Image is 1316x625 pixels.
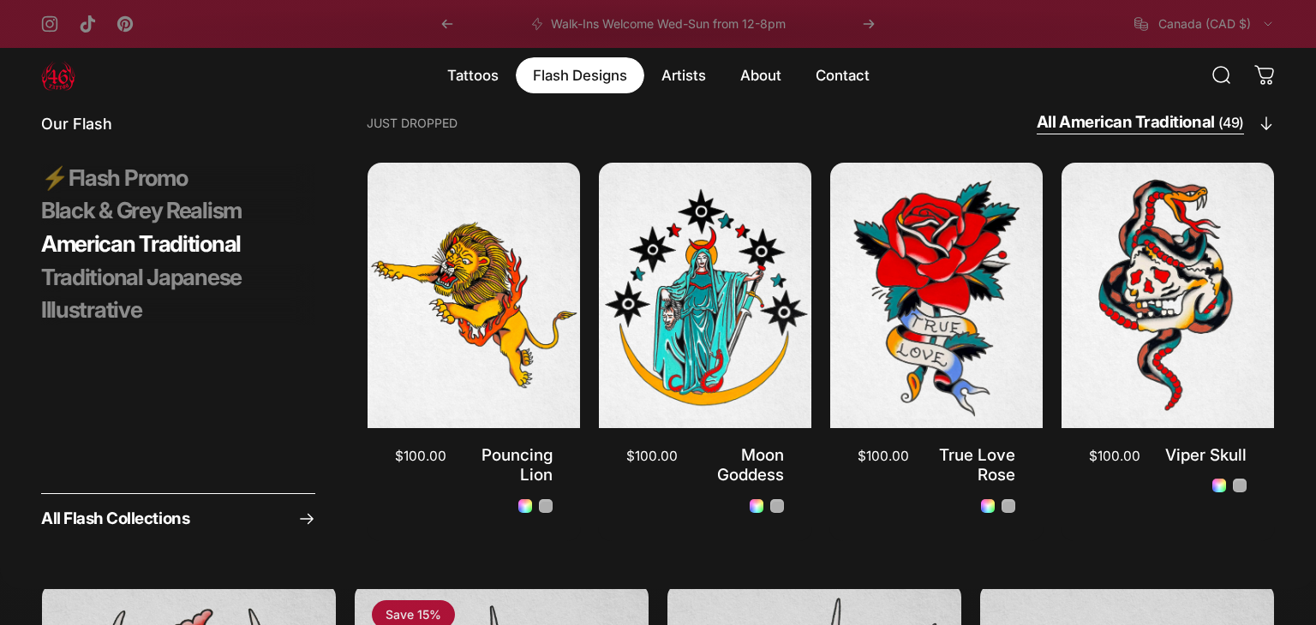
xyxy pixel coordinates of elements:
summary: Flash Designs [516,57,644,93]
a: Viper Skull - Black and Grey [1233,479,1247,492]
a: Moon Goddess - Colour [750,499,763,513]
img: Moon Goddess [599,163,811,429]
span: All American Traditional [1037,112,1244,134]
a: True Love Rose - Colour [981,499,995,513]
a: Pouncing Lion - Colour [518,499,532,513]
a: All American Traditional(49) [1037,112,1275,134]
a: Contact [799,57,887,93]
span: $100.00 [1089,449,1140,462]
span: All Flash Collections [41,511,189,527]
span: $100.00 [858,449,909,462]
span: Traditional Japanese [41,264,242,292]
a: Moon Goddess - Black and Grey [770,499,784,513]
a: Viper Skull - Colour [1212,479,1226,492]
a: True Love Rose [939,445,1015,485]
a: 0 items [1246,57,1283,94]
a: True Love Rose - Black and Grey [1002,499,1015,513]
summary: Artists [644,57,723,93]
span: $100.00 [626,449,678,462]
span: Black & Grey Realism [41,197,242,225]
a: Pouncing Lion [482,445,553,485]
a: Viper Skull [1165,445,1247,465]
span: Illustrative [41,296,141,324]
span: $100.00 [395,449,446,462]
p: Our Flash [41,112,315,137]
span: (49) [1218,112,1244,134]
img: True Love Rose [830,163,1043,429]
p: Just Dropped [367,117,458,129]
summary: About [723,57,799,93]
a: Pouncing Lion - Black and Grey [539,499,553,513]
span: ⚡️Flash Promo [41,164,187,193]
a: All Flash Collections [41,493,315,541]
img: Viper Skull [1062,163,1274,429]
a: Moon Goddess [717,445,784,485]
img: Pouncing Lion [368,163,580,429]
summary: Tattoos [430,57,516,93]
nav: Primary [430,57,887,93]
